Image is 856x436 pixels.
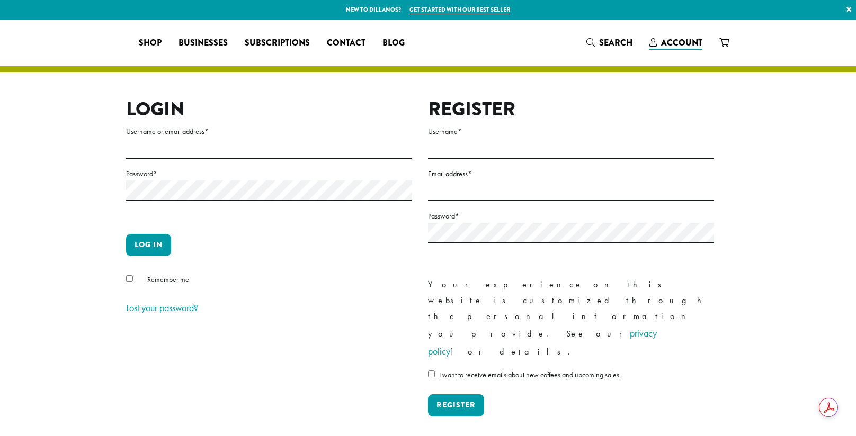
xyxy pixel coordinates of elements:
[428,125,714,138] label: Username
[578,34,641,51] a: Search
[139,37,162,50] span: Shop
[382,37,405,50] span: Blog
[439,370,621,379] span: I want to receive emails about new coffees and upcoming sales.
[126,98,412,121] h2: Login
[661,37,702,49] span: Account
[599,37,632,49] span: Search
[126,302,198,314] a: Lost your password?
[409,5,510,14] a: Get started with our best seller
[126,125,412,138] label: Username or email address
[147,275,189,284] span: Remember me
[428,167,714,180] label: Email address
[126,234,171,256] button: Log in
[179,37,228,50] span: Businesses
[327,37,365,50] span: Contact
[428,98,714,121] h2: Register
[428,394,484,416] button: Register
[428,277,714,360] p: Your experience on this website is customized through the personal information you provide. See o...
[428,327,657,357] a: privacy policy
[126,167,412,180] label: Password
[245,37,310,50] span: Subscriptions
[130,34,170,51] a: Shop
[428,370,435,377] input: I want to receive emails about new coffees and upcoming sales.
[428,210,714,223] label: Password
